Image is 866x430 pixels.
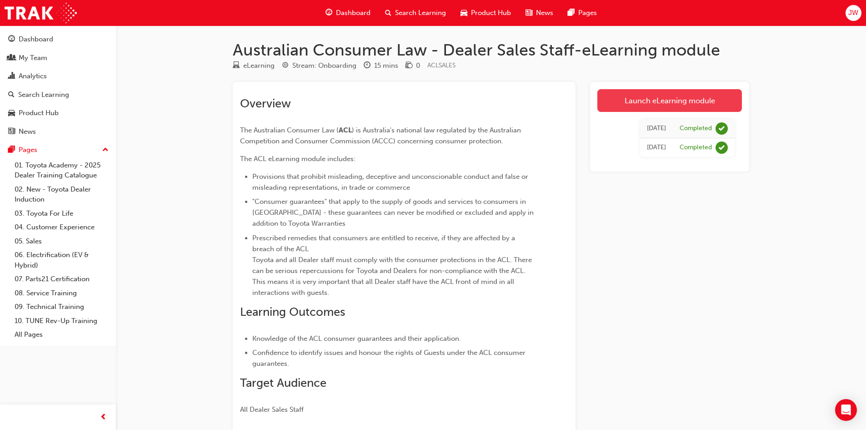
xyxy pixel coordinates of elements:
[11,207,112,221] a: 03. Toyota For Life
[5,3,77,23] img: Trak
[240,305,345,319] span: Learning Outcomes
[102,144,109,156] span: up-icon
[18,90,69,100] div: Search Learning
[318,4,378,22] a: guage-iconDashboard
[4,50,112,66] a: My Team
[11,286,112,300] a: 08. Service Training
[240,126,523,145] span: ) is Australia's national law regulated by the Australian Competition and Consumer Commission (AC...
[19,53,47,63] div: My Team
[233,40,749,60] h1: Australian Consumer Law - Dealer Sales Staff-eLearning module
[11,158,112,182] a: 01. Toyota Academy - 2025 Dealer Training Catalogue
[11,182,112,207] a: 02. New - Toyota Dealer Induction
[292,61,356,71] div: Stream: Onboarding
[4,68,112,85] a: Analytics
[4,142,112,158] button: Pages
[8,109,15,117] span: car-icon
[4,123,112,140] a: News
[240,126,339,134] span: The Australian Consumer Law (
[325,7,332,19] span: guage-icon
[8,128,15,136] span: news-icon
[364,60,398,71] div: Duration
[647,142,666,153] div: Fri Oct 20 2023 00:30:00 GMT+1030 (Australian Central Daylight Time)
[461,7,467,19] span: car-icon
[518,4,561,22] a: news-iconNews
[4,29,112,142] button: DashboardMy TeamAnalyticsSearch LearningProduct HubNews
[405,62,412,70] span: money-icon
[716,142,728,154] span: learningRecordVerb_COMPLETE-icon
[8,54,15,62] span: people-icon
[364,62,370,70] span: clock-icon
[11,314,112,328] a: 10. TUNE Rev-Up Training
[568,7,575,19] span: pages-icon
[4,105,112,121] a: Product Hub
[339,126,352,134] span: ACL
[578,8,597,18] span: Pages
[427,61,456,69] span: Learning resource code
[233,60,275,71] div: Type
[680,124,712,133] div: Completed
[19,71,47,81] div: Analytics
[19,34,53,45] div: Dashboard
[240,96,291,111] span: Overview
[252,197,536,228] span: "Consumer guarantees" that apply to the supply of goods and services to consumers in [GEOGRAPHIC_...
[240,405,304,414] span: All Dealer Sales Staff
[252,334,461,343] span: Knowledge of the ACL consumer guarantees and their application.
[243,61,275,71] div: eLearning
[11,248,112,272] a: 06. Electrification (EV & Hybrid)
[385,7,391,19] span: search-icon
[4,31,112,48] a: Dashboard
[252,234,534,297] span: Prescribed remedies that consumers are entitled to receive, if they are affected by a breach of t...
[416,61,420,71] div: 0
[100,412,107,423] span: prev-icon
[11,234,112,248] a: 05. Sales
[378,4,453,22] a: search-iconSearch Learning
[8,146,15,154] span: pages-icon
[4,86,112,103] a: Search Learning
[395,8,446,18] span: Search Learning
[19,145,37,155] div: Pages
[471,8,511,18] span: Product Hub
[8,91,15,99] span: search-icon
[526,7,532,19] span: news-icon
[680,143,712,152] div: Completed
[536,8,553,18] span: News
[19,108,59,118] div: Product Hub
[374,61,398,71] div: 15 mins
[405,60,420,71] div: Price
[848,8,858,18] span: JW
[252,172,530,192] span: Provisions that prohibit misleading, deceptive and unconscionable conduct and false or misleading...
[11,300,112,314] a: 09. Technical Training
[8,35,15,44] span: guage-icon
[11,220,112,234] a: 04. Customer Experience
[597,89,742,112] a: Launch eLearning module
[11,272,112,286] a: 07. Parts21 Certification
[453,4,518,22] a: car-iconProduct Hub
[240,376,326,390] span: Target Audience
[233,62,240,70] span: learningResourceType_ELEARNING-icon
[240,155,355,163] span: The ACL eLearning module includes:
[19,126,36,137] div: News
[8,72,15,81] span: chart-icon
[716,122,728,135] span: learningRecordVerb_COMPLETE-icon
[252,349,527,368] span: Confidence to identify issues and honour the rights of Guests under the ACL consumer guarantees.
[282,62,289,70] span: target-icon
[835,399,857,421] div: Open Intercom Messenger
[336,8,370,18] span: Dashboard
[561,4,604,22] a: pages-iconPages
[846,5,861,21] button: JW
[11,328,112,342] a: All Pages
[647,123,666,134] div: Fri Oct 20 2023 12:30:00 GMT+1030 (Australian Central Daylight Time)
[282,60,356,71] div: Stream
